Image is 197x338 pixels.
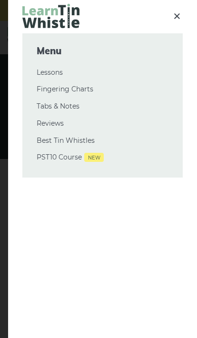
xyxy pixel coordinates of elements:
a: Lessons [37,67,168,79]
a: LearnTinWhistle.com [22,19,79,30]
span: New [84,153,104,162]
a: Best Tin Whistles [37,135,168,147]
a: Tabs & Notes [37,101,168,112]
span: Menu [37,44,168,58]
a: PST10 CourseNew [37,152,168,163]
a: Fingering Charts [37,84,168,95]
img: LearnTinWhistle.com [22,4,79,28]
a: Reviews [37,118,168,129]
